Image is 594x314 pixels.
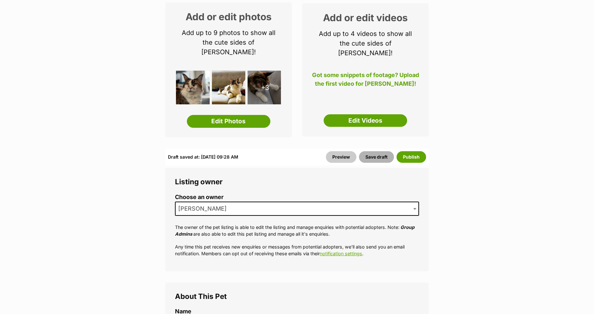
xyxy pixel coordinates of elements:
[175,28,282,57] p: Add up to 9 photos to show all the cute sides of [PERSON_NAME]!
[312,71,419,92] p: Got some snippets of footage? Upload the first video for [PERSON_NAME]!
[312,13,419,22] h2: Add or edit videos
[359,151,394,163] button: Save draft
[175,224,415,237] em: Group Admins
[248,71,281,104] div: +3
[175,194,419,201] label: Choose an owner
[175,292,227,301] span: About This Pet
[168,151,238,163] div: Draft saved at: [DATE] 09:28 AM
[175,243,419,257] p: Any time this pet receives new enquiries or messages from potential adopters, we'll also send you...
[397,151,426,163] button: Publish
[187,115,270,128] a: Edit Photos
[175,202,419,216] span: Alison Thompson
[320,251,362,256] a: notification settings
[312,29,419,58] p: Add up to 4 videos to show all the cute sides of [PERSON_NAME]!
[326,151,356,163] a: Preview
[176,204,233,213] span: Alison Thompson
[175,177,223,186] span: Listing owner
[324,114,407,127] a: Edit Videos
[175,224,419,238] p: The owner of the pet listing is able to edit the listing and manage enquiries with potential adop...
[175,12,282,22] h2: Add or edit photos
